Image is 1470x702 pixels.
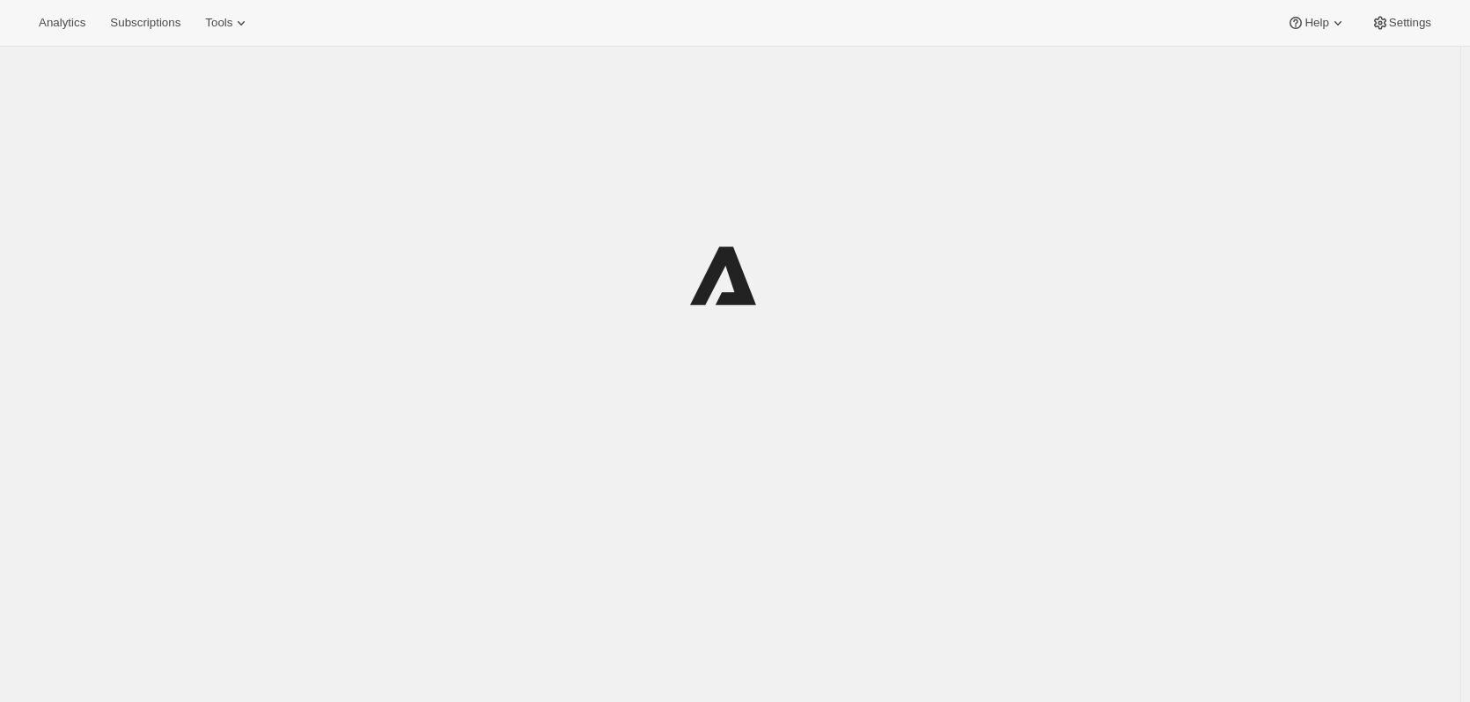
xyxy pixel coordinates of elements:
[99,11,191,35] button: Subscriptions
[28,11,96,35] button: Analytics
[205,16,232,30] span: Tools
[39,16,85,30] span: Analytics
[195,11,261,35] button: Tools
[1389,16,1431,30] span: Settings
[1361,11,1442,35] button: Settings
[1276,11,1356,35] button: Help
[1305,16,1328,30] span: Help
[110,16,180,30] span: Subscriptions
